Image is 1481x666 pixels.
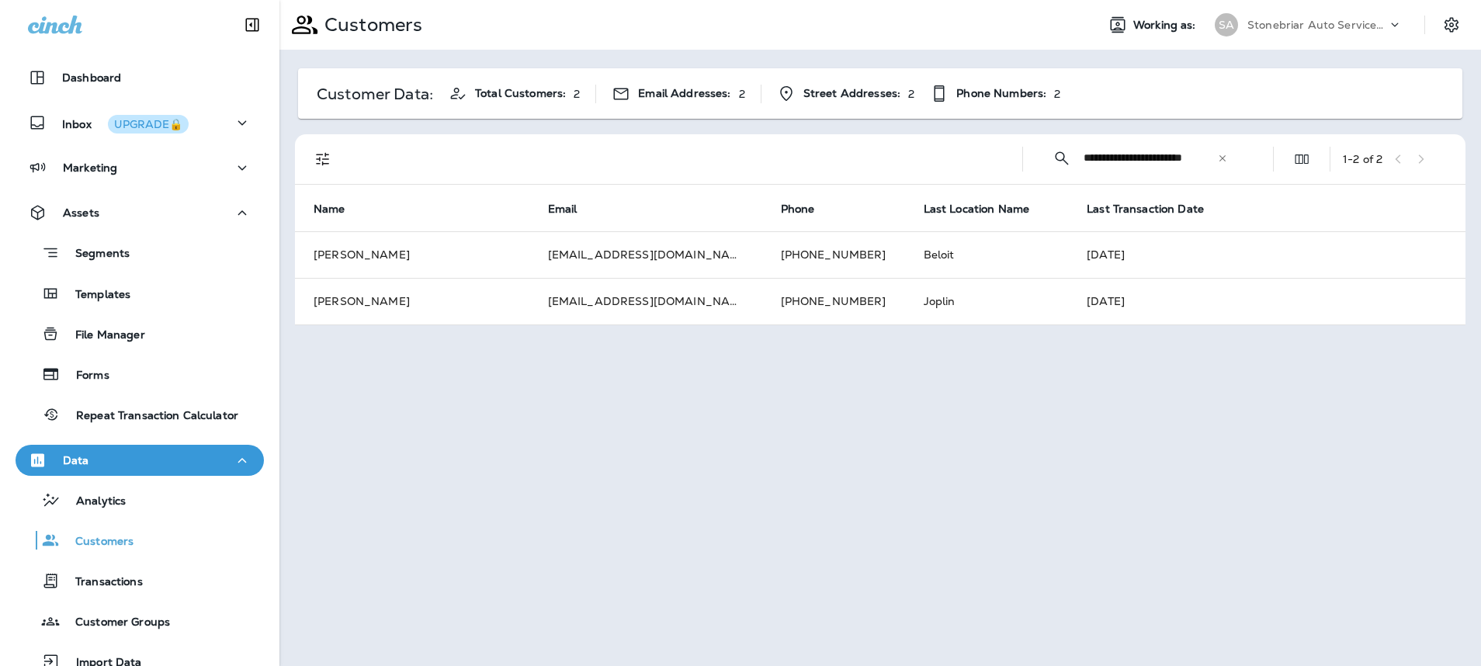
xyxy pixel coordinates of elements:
td: [PERSON_NAME] [295,231,529,278]
td: [EMAIL_ADDRESS][DOMAIN_NAME] [529,278,762,324]
p: Customer Data: [317,88,433,100]
div: SA [1215,13,1238,36]
span: Last Location Name [924,202,1050,216]
span: Name [314,202,366,216]
button: Dashboard [16,62,264,93]
p: Dashboard [62,71,121,84]
button: Customers [16,524,264,557]
button: Templates [16,277,264,310]
span: Last Transaction Date [1087,202,1224,216]
p: Analytics [61,494,126,509]
span: Last Location Name [924,203,1030,216]
p: Customers [318,13,422,36]
p: 2 [1054,88,1060,100]
td: [PHONE_NUMBER] [762,278,905,324]
button: Customer Groups [16,605,264,637]
p: Transactions [60,575,143,590]
span: Phone [781,203,815,216]
span: Working as: [1133,19,1199,32]
p: Marketing [63,161,117,174]
button: Data [16,445,264,476]
td: [DATE] [1068,278,1465,324]
p: Templates [60,288,130,303]
span: Email [548,203,577,216]
button: Marketing [16,152,264,183]
button: Edit Fields [1286,144,1317,175]
p: Inbox [62,115,189,131]
span: Name [314,203,345,216]
span: Total Customers: [475,87,566,100]
span: Email Addresses: [638,87,730,100]
p: 2 [739,88,745,100]
button: Analytics [16,484,264,516]
div: UPGRADE🔒 [114,119,182,130]
span: Phone [781,202,835,216]
td: [PHONE_NUMBER] [762,231,905,278]
button: File Manager [16,317,264,350]
span: Phone Numbers: [956,87,1046,100]
span: Last Transaction Date [1087,203,1204,216]
button: UPGRADE🔒 [108,115,189,134]
button: Collapse Search [1046,143,1077,174]
button: Repeat Transaction Calculator [16,398,264,431]
span: Email [548,202,598,216]
p: Segments [60,247,130,262]
td: [EMAIL_ADDRESS][DOMAIN_NAME] [529,231,762,278]
button: Filters [307,144,338,175]
p: Repeat Transaction Calculator [61,409,238,424]
span: Street Addresses: [803,87,900,100]
div: 1 - 2 of 2 [1343,153,1382,165]
span: Joplin [924,294,956,308]
button: Assets [16,197,264,228]
p: Stonebriar Auto Services Group [1247,19,1387,31]
td: [PERSON_NAME] [295,278,529,324]
span: Beloit [924,248,955,262]
p: Customers [60,535,134,550]
td: [DATE] [1068,231,1465,278]
p: 2 [908,88,914,100]
p: Customer Groups [60,616,170,630]
p: File Manager [60,328,145,343]
button: Forms [16,358,264,390]
button: Transactions [16,564,264,597]
p: Data [63,454,89,467]
p: Forms [61,369,109,383]
button: Settings [1438,11,1465,39]
p: 2 [574,88,580,100]
button: Segments [16,236,264,269]
button: InboxUPGRADE🔒 [16,107,264,138]
button: Collapse Sidebar [231,9,274,40]
p: Assets [63,206,99,219]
